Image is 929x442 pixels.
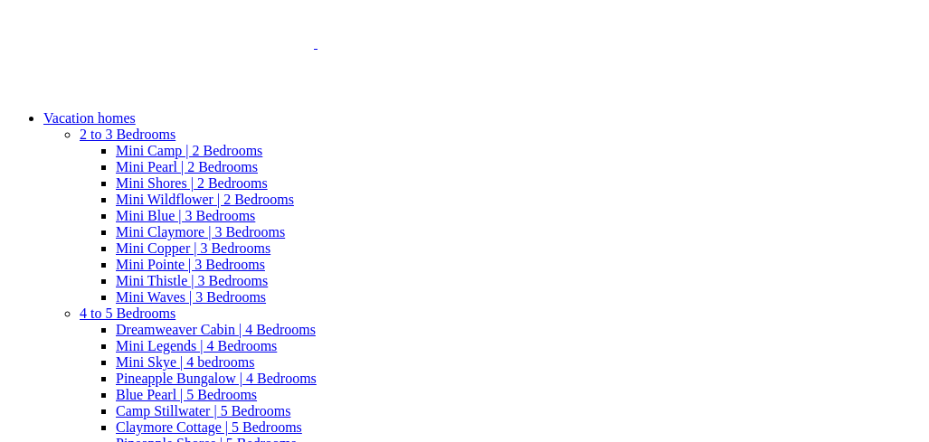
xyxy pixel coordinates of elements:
[116,387,257,402] a: Blue Pearl | 5 Bedrooms
[116,159,258,174] a: Mini Pearl | 2 Bedrooms
[43,110,136,126] a: Vacation homes
[116,322,316,337] a: Dreamweaver Cabin | 4 Bedrooms
[116,273,268,288] a: Mini Thistle | 3 Bedrooms
[7,7,314,48] img: Branson Family Retreats Logo
[116,175,268,191] a: Mini Shores | 2 Bedrooms
[116,371,317,386] a: Pineapple Bungalow | 4 Bedrooms
[116,354,254,370] a: Mini Skye | 4 bedrooms
[80,306,175,321] a: 4 to 5 Bedrooms
[80,127,175,142] a: 2 to 3 Bedrooms
[116,143,262,158] a: Mini Camp | 2 Bedrooms
[7,52,314,92] img: Branson Family Retreats Logo
[116,403,290,418] a: Camp Stillwater | 5 Bedrooms
[116,240,270,256] a: Mini Copper | 3 Bedrooms
[318,7,624,48] img: Branson Family Retreats Logo
[116,338,277,353] a: Mini Legends | 4 Bedrooms
[116,208,255,223] a: Mini Blue | 3 Bedrooms
[116,224,285,240] a: Mini Claymore | 3 Bedrooms
[116,192,294,207] a: Mini Wildflower | 2 Bedrooms
[116,419,302,435] a: Claymore Cottage | 5 Bedrooms
[116,257,265,272] a: Mini Pointe | 3 Bedrooms
[116,289,266,305] a: Mini Waves | 3 Bedrooms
